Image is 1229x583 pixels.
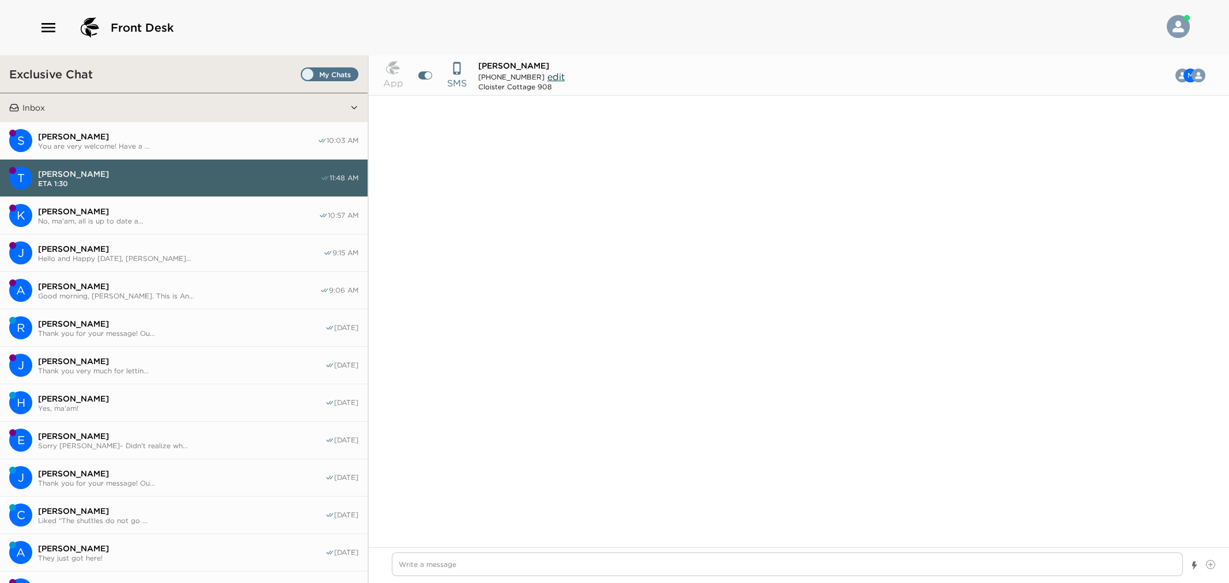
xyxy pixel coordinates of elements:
button: Show templates [1190,555,1198,576]
span: Front Desk [111,20,174,36]
div: T [9,166,32,190]
span: 9:15 AM [332,248,358,258]
span: They just got here! [38,554,325,562]
div: Cloister Cottage 908 [478,82,560,91]
span: ETA 1:30 [38,179,320,188]
textarea: Write a message [392,552,1183,576]
span: [PERSON_NAME] [478,60,549,71]
div: Kate Weber [9,204,32,227]
span: Liked “The shuttles do not go ... [38,516,325,525]
img: User [1167,15,1190,38]
div: R [9,316,32,339]
div: Tonya Watts [9,166,32,190]
span: [DATE] [334,510,358,520]
div: A [9,279,32,302]
div: Andrena Martin [9,541,32,564]
span: Yes, ma'am! [38,404,325,412]
span: [PERSON_NAME] [38,281,320,291]
span: edit [547,71,565,82]
span: 10:57 AM [328,211,358,220]
span: Hello and Happy [DATE], [PERSON_NAME]... [38,254,323,263]
span: Thank you for your message! Ou... [38,479,325,487]
span: [PERSON_NAME] [38,206,319,217]
span: [DATE] [334,473,358,482]
span: [PERSON_NAME] [38,356,325,366]
button: TMA [1160,64,1215,87]
span: 10:03 AM [327,136,358,145]
span: [PERSON_NAME] [38,169,320,179]
div: Sandra Merli [9,129,32,152]
div: Raji Bolton [9,316,32,339]
span: No, ma'am, all is up to date a... [38,217,319,225]
h3: Exclusive Chat [9,67,93,81]
div: Erin Foley [9,429,32,452]
span: [PERSON_NAME] [38,319,325,329]
span: [DATE] [334,361,358,370]
div: Hope Schroy [9,391,32,414]
span: Thank you very much for lettin... [38,366,325,375]
span: You are very welcome! Have a ... [38,142,317,150]
span: [PERSON_NAME] [38,468,325,479]
div: C [9,503,32,527]
span: [DATE] [334,548,358,557]
span: [PERSON_NAME] [38,431,325,441]
div: Tonya Watts [1192,69,1205,82]
span: [DATE] [334,398,358,407]
span: [PERSON_NAME] [38,506,325,516]
span: [PERSON_NAME] [38,244,323,254]
img: logo [76,14,104,41]
div: J [9,466,32,489]
span: [DATE] [334,323,358,332]
p: SMS [447,76,467,90]
p: Inbox [22,103,45,113]
label: Set all destinations [301,67,358,81]
div: Janice Uhlig [9,466,32,489]
span: Sorry [PERSON_NAME]~ Didn't realize wh... [38,441,325,450]
div: H [9,391,32,414]
div: Andy Sassine [9,279,32,302]
div: K [9,204,32,227]
span: Thank you for your message! Ou... [38,329,325,338]
p: App [383,76,403,90]
span: Good morning, [PERSON_NAME]. This is An... [38,291,320,300]
span: [DATE] [334,436,358,445]
span: [PERSON_NAME] [38,393,325,404]
span: 11:48 AM [330,173,358,183]
div: J [9,241,32,264]
div: Cindy Andersen [9,503,32,527]
div: J [9,354,32,377]
div: James Merli [9,241,32,264]
img: T [1192,69,1205,82]
button: Inbox [19,93,350,122]
span: [PERSON_NAME] [38,543,325,554]
div: Jana Fetters [9,354,32,377]
span: [PHONE_NUMBER] [478,73,544,81]
span: 9:06 AM [329,286,358,295]
div: E [9,429,32,452]
div: S [9,129,32,152]
span: [PERSON_NAME] [38,131,317,142]
div: A [9,541,32,564]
